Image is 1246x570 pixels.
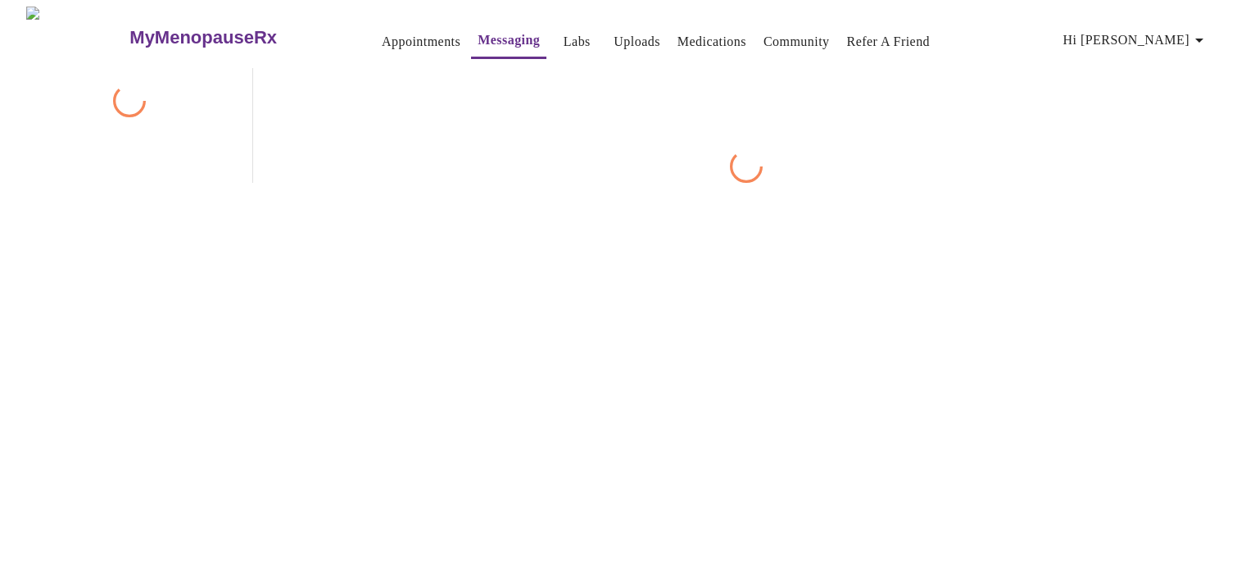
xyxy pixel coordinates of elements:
[677,30,746,53] a: Medications
[382,30,460,53] a: Appointments
[128,9,342,66] a: MyMenopauseRx
[757,25,836,58] button: Community
[1063,29,1209,52] span: Hi [PERSON_NAME]
[551,25,603,58] button: Labs
[564,30,591,53] a: Labs
[847,30,931,53] a: Refer a Friend
[26,7,128,68] img: MyMenopauseRx Logo
[375,25,467,58] button: Appointments
[763,30,830,53] a: Community
[129,27,277,48] h3: MyMenopauseRx
[614,30,660,53] a: Uploads
[478,29,540,52] a: Messaging
[1057,24,1216,57] button: Hi [PERSON_NAME]
[840,25,937,58] button: Refer a Friend
[607,25,667,58] button: Uploads
[471,24,546,59] button: Messaging
[671,25,753,58] button: Medications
